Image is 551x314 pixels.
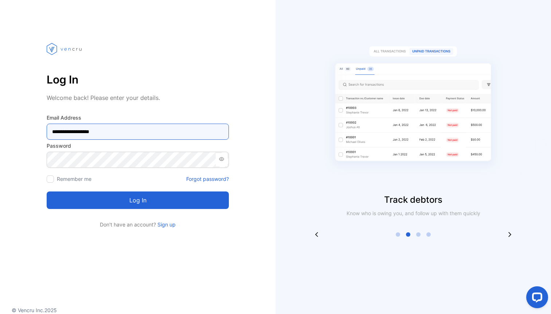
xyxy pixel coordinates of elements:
label: Password [47,142,229,150]
p: Know who is owing you, and follow up with them quickly [343,209,483,217]
button: Log in [47,191,229,209]
p: Track debtors [275,193,551,206]
a: Sign up [156,221,176,228]
p: Don't have an account? [47,221,229,228]
p: Log In [47,71,229,88]
label: Email Address [47,114,229,121]
a: Forgot password? [186,175,229,183]
iframe: LiveChat chat widget [520,283,551,314]
label: Remember me [57,176,91,182]
p: Welcome back! Please enter your details. [47,93,229,102]
img: vencru logo [47,29,83,69]
img: slider image [322,29,504,193]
